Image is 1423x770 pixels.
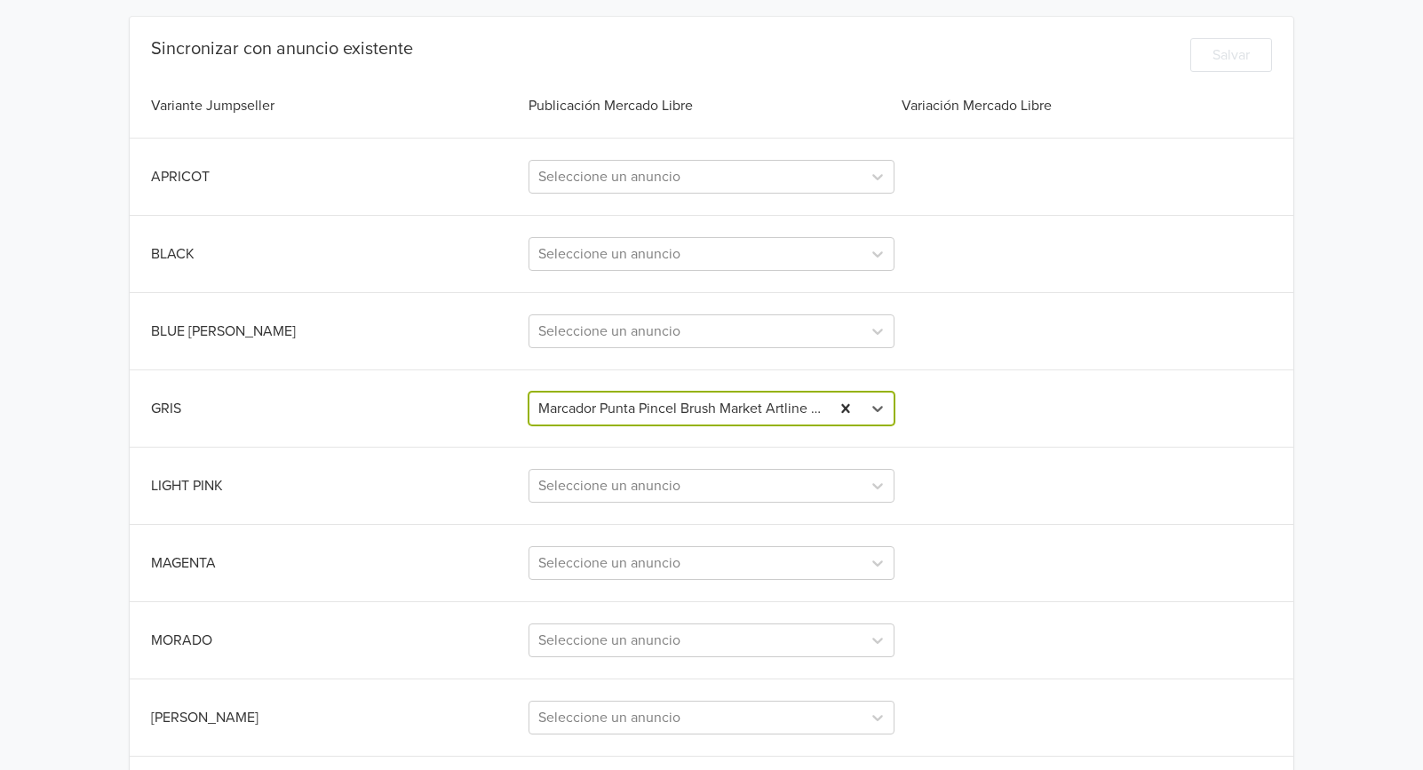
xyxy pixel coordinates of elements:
div: BLUE [PERSON_NAME] [151,321,525,342]
div: Variación Mercado Libre [898,95,1272,116]
div: Variante Jumpseller [151,95,525,116]
div: Sincronizar con anuncio existente [151,38,413,60]
div: [PERSON_NAME] [151,707,525,728]
div: Publicación Mercado Libre [525,95,899,116]
div: BLACK [151,243,525,265]
div: GRIS [151,398,525,419]
button: Salvar [1190,38,1272,72]
div: LIGHT PINK [151,475,525,496]
div: MAGENTA [151,552,525,574]
div: MORADO [151,630,525,651]
div: APRICOT [151,166,525,187]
